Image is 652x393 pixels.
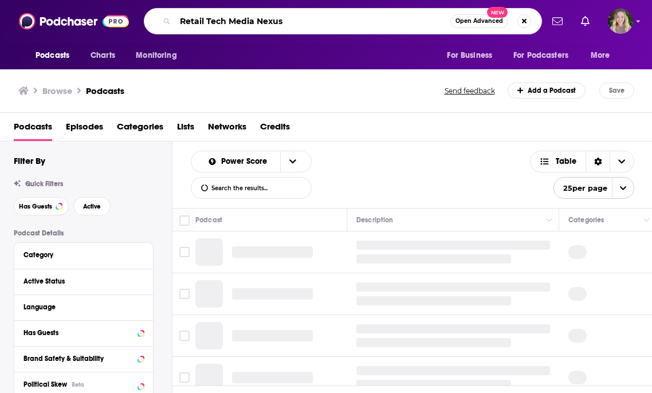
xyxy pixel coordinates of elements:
a: Podcasts [86,85,124,96]
div: Has Guests [23,329,134,337]
img: Podchaser - Follow, Share and Rate Podcasts [19,10,129,32]
span: 25 per page [554,179,607,197]
span: Toggle select row [179,289,190,299]
a: Show notifications dropdown [548,11,567,31]
a: Podcasts [14,117,52,141]
div: Categories [568,213,604,227]
button: Send feedback [441,86,498,96]
div: Brand Safety & Suitability [23,355,134,363]
button: Language [23,300,144,314]
span: Active [83,203,101,210]
button: open menu [280,151,304,172]
button: open menu [506,45,585,66]
button: Has Guests [23,325,144,340]
span: Quick Filters [25,180,63,188]
a: Charts [83,45,122,66]
button: open menu [553,177,634,199]
button: open menu [28,45,84,66]
button: open menu [198,158,281,166]
h2: Filter By [14,155,45,166]
button: Active [73,197,111,215]
div: Active Status [23,277,136,285]
button: Active Status [23,274,144,288]
span: Toggle select row [179,372,190,383]
span: Political Skew [23,380,67,388]
div: Search podcasts, credits, & more... [144,8,542,34]
input: Search podcasts, credits, & more... [175,12,450,30]
span: Toggle select row [179,247,190,257]
div: Language [23,303,136,311]
button: open menu [439,45,506,66]
span: Power Score [221,158,271,166]
span: Has Guests [19,203,52,210]
button: Open AdvancedNew [450,14,508,28]
button: Category [23,247,144,262]
span: Open Advanced [455,18,503,24]
span: For Business [447,48,492,64]
button: Brand Safety & Suitability [23,351,144,366]
a: Episodes [66,117,103,141]
a: Add a Podcast [508,82,586,99]
span: Monitoring [136,48,176,64]
span: More [591,48,610,64]
p: Podcast Details [14,229,154,237]
span: Table [556,158,576,166]
button: Political SkewBeta [23,377,144,391]
span: Logged in as lauren19365 [608,9,633,34]
div: Podcast [195,213,222,227]
a: Networks [208,117,246,141]
button: open menu [583,45,624,66]
button: open menu [128,45,191,66]
div: Sort Direction [586,151,610,172]
button: Has Guests [14,197,69,215]
button: Column Actions [543,214,556,227]
span: Toggle select row [179,331,190,341]
span: New [487,7,508,18]
a: Categories [117,117,163,141]
div: Beta [72,381,84,388]
div: Category [23,251,136,259]
a: Credits [260,117,290,141]
button: Save [599,82,634,99]
button: Show profile menu [608,9,633,34]
h3: Browse [42,85,72,96]
button: Choose View [530,151,635,172]
span: Charts [91,48,115,64]
img: User Profile [608,9,633,34]
span: Podcasts [36,48,69,64]
h2: Choose List sort [191,151,312,172]
span: For Podcasters [513,48,568,64]
div: Description [356,213,393,227]
a: Show notifications dropdown [576,11,594,31]
a: Lists [177,117,194,141]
